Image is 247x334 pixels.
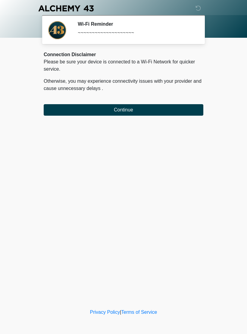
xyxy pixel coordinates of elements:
[120,310,121,315] a: |
[78,29,194,37] div: ~~~~~~~~~~~~~~~~~~~~
[44,58,203,73] p: Please be sure your device is connected to a Wi-Fi Network for quicker service.
[78,21,194,27] h2: Wi-Fi Reminder
[90,310,120,315] a: Privacy Policy
[44,78,203,92] p: Otherwise, you may experience connectivity issues with your provider and cause unnecessary delays .
[44,51,203,58] div: Connection Disclaimer
[38,5,94,12] img: Alchemy 43 Logo
[44,104,203,116] button: Continue
[121,310,157,315] a: Terms of Service
[48,21,66,39] img: Agent Avatar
